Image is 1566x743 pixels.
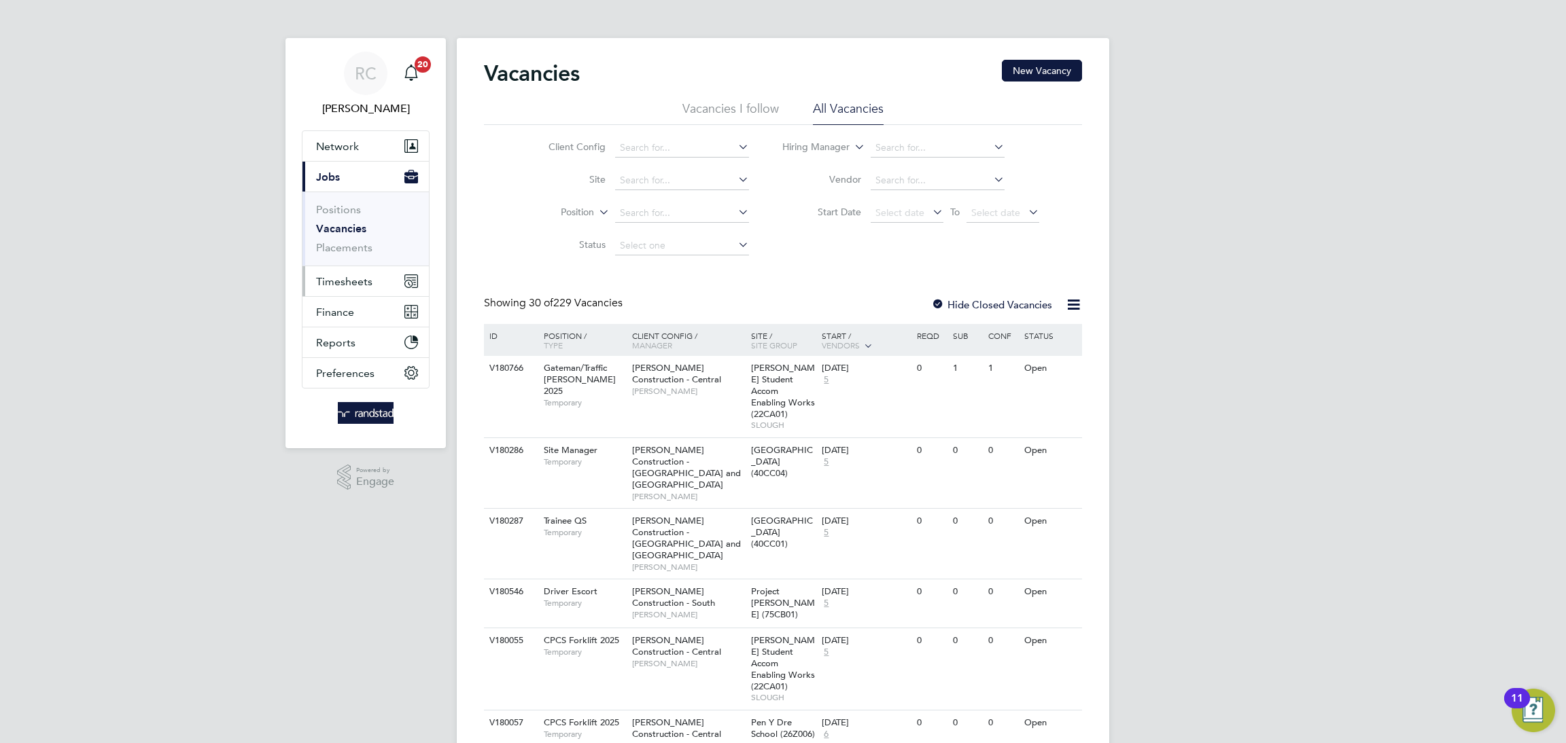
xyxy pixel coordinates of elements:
[985,324,1020,347] div: Conf
[527,173,606,185] label: Site
[534,324,629,357] div: Position /
[615,236,749,255] input: Select one
[615,171,749,190] input: Search for...
[1002,60,1082,81] button: New Vacancy
[302,101,430,117] span: Rebecca Cahill
[822,515,910,527] div: [DATE]
[544,515,587,526] span: Trainee QS
[822,456,831,468] span: 5
[771,141,850,154] label: Hiring Manager
[1021,356,1080,381] div: Open
[1021,324,1080,347] div: Status
[415,56,431,73] span: 20
[931,298,1052,311] label: Hide Closed Vacancies
[1021,438,1080,463] div: Open
[486,324,534,347] div: ID
[316,336,355,349] span: Reports
[871,139,1005,158] input: Search for...
[751,717,815,740] span: Pen Y Dre School (26Z006)
[822,729,831,740] span: 6
[337,465,395,490] a: Powered byEngage
[544,717,619,728] span: CPCS Forklift 2025
[316,241,372,254] a: Placements
[822,586,910,598] div: [DATE]
[818,324,913,358] div: Start /
[822,527,831,539] span: 5
[822,340,860,350] span: Vendors
[985,628,1020,653] div: 0
[1021,710,1080,736] div: Open
[946,203,964,221] span: To
[913,579,949,604] div: 0
[871,171,1005,190] input: Search for...
[682,101,779,125] li: Vacancies I follow
[302,192,429,266] div: Jobs
[950,509,985,534] div: 0
[913,356,949,381] div: 0
[302,327,429,357] button: Reports
[985,356,1020,381] div: 1
[615,204,749,223] input: Search for...
[316,203,361,216] a: Positions
[527,141,606,153] label: Client Config
[632,491,744,502] span: [PERSON_NAME]
[527,238,606,251] label: Status
[302,266,429,296] button: Timesheets
[751,362,815,420] span: [PERSON_NAME] Student Accom Enabling Works (22CA01)
[356,476,394,488] span: Engage
[544,397,625,408] span: Temporary
[813,101,884,125] li: All Vacancies
[529,296,553,310] span: 30 of
[316,170,340,183] span: Jobs
[748,324,819,357] div: Site /
[302,131,429,161] button: Network
[783,206,861,218] label: Start Date
[302,358,429,388] button: Preferences
[971,206,1020,219] span: Select date
[950,710,985,736] div: 0
[544,444,597,456] span: Site Manager
[302,402,430,424] a: Go to home page
[1021,579,1080,604] div: Open
[950,579,985,604] div: 0
[544,634,619,646] span: CPCS Forklift 2025
[544,598,625,609] span: Temporary
[751,420,816,431] span: SLOUGH
[822,363,910,374] div: [DATE]
[544,456,625,467] span: Temporary
[913,628,949,653] div: 0
[398,52,425,95] a: 20
[822,374,831,386] span: 5
[516,206,594,219] label: Position
[632,340,672,350] span: Manager
[486,710,534,736] div: V180057
[544,362,616,397] span: Gateman/Traffic [PERSON_NAME] 2025
[632,609,744,620] span: [PERSON_NAME]
[285,38,446,448] nav: Main navigation
[913,509,949,534] div: 0
[529,296,623,310] span: 229 Vacancies
[1512,689,1555,732] button: Open Resource Center, 11 new notifications
[316,367,375,380] span: Preferences
[950,356,985,381] div: 1
[913,324,949,347] div: Reqd
[484,296,625,310] div: Showing
[356,465,394,476] span: Powered by
[751,340,797,350] span: Site Group
[632,362,721,385] span: [PERSON_NAME] Construction - Central
[985,579,1020,604] div: 0
[629,324,748,357] div: Client Config /
[338,402,394,424] img: randstad-logo-retina.png
[875,206,924,219] span: Select date
[316,306,354,319] span: Finance
[615,139,749,158] input: Search for...
[822,717,910,729] div: [DATE]
[822,647,831,658] span: 5
[316,222,366,235] a: Vacancies
[302,297,429,327] button: Finance
[316,275,372,288] span: Timesheets
[544,729,625,740] span: Temporary
[822,635,910,647] div: [DATE]
[486,509,534,534] div: V180287
[486,628,534,653] div: V180055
